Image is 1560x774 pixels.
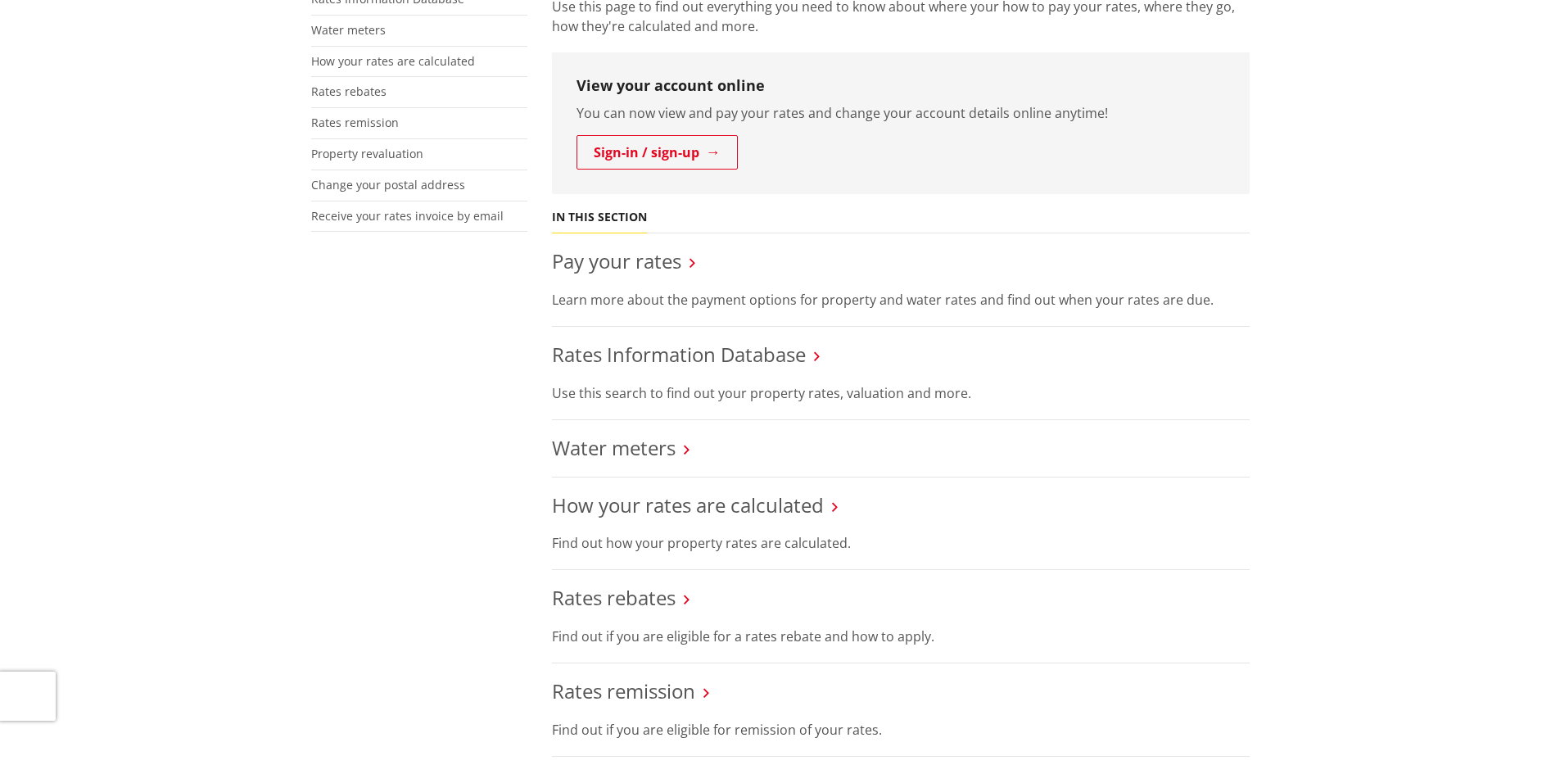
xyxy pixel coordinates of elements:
h3: View your account online [577,77,1225,95]
p: Use this search to find out your property rates, valuation and more. [552,383,1250,403]
p: Learn more about the payment options for property and water rates and find out when your rates ar... [552,290,1250,310]
a: Rates rebates [552,584,676,611]
p: Find out how your property rates are calculated. [552,533,1250,553]
a: Rates remission [552,677,695,704]
p: Find out if you are eligible for a rates rebate and how to apply. [552,627,1250,646]
a: How your rates are calculated [311,53,475,69]
a: Change your postal address [311,177,465,192]
a: Pay your rates [552,247,681,274]
a: Water meters [552,434,676,461]
h5: In this section [552,210,647,224]
a: How your rates are calculated [552,491,824,518]
a: Water meters [311,22,386,38]
p: Find out if you are eligible for remission of your rates. [552,720,1250,740]
a: Receive your rates invoice by email [311,208,504,224]
a: Rates Information Database [552,341,806,368]
a: Sign-in / sign-up [577,135,738,170]
a: Property revaluation [311,146,423,161]
a: Rates rebates [311,84,387,99]
p: You can now view and pay your rates and change your account details online anytime! [577,103,1225,123]
a: Rates remission [311,115,399,130]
